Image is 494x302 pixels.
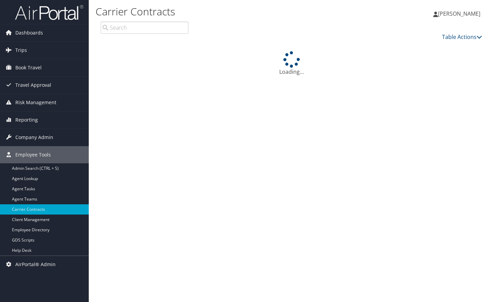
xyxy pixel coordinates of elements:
[15,146,51,163] span: Employee Tools
[15,129,53,146] span: Company Admin
[15,24,43,41] span: Dashboards
[96,51,487,76] div: Loading...
[15,111,38,128] span: Reporting
[15,94,56,111] span: Risk Management
[442,33,482,41] a: Table Actions
[433,3,487,24] a: [PERSON_NAME]
[15,42,27,59] span: Trips
[15,4,83,20] img: airportal-logo.png
[15,77,51,94] span: Travel Approval
[96,4,357,19] h1: Carrier Contracts
[15,59,42,76] span: Book Travel
[15,256,56,273] span: AirPortal® Admin
[438,10,480,17] span: [PERSON_NAME]
[101,22,188,34] input: Search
